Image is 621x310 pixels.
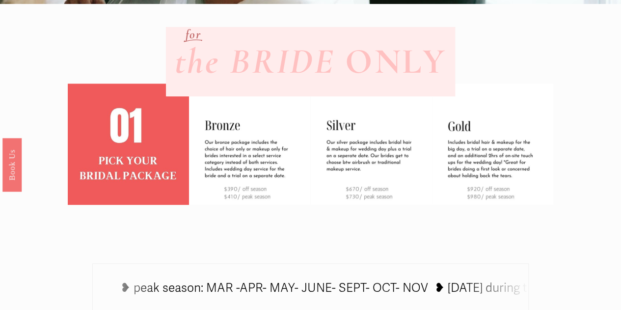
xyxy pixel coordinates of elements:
img: bridal%2Bpackage.jpg [55,84,201,205]
img: PACKAGES FOR THE BRIDE [432,84,553,205]
em: the BRIDE [175,40,335,83]
strong: ONLY [345,40,447,83]
img: PACKAGES FOR THE BRIDE [189,84,310,205]
em: for [186,27,201,42]
img: PACKAGES FOR THE BRIDE [311,84,432,205]
a: Book Us [2,138,22,191]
